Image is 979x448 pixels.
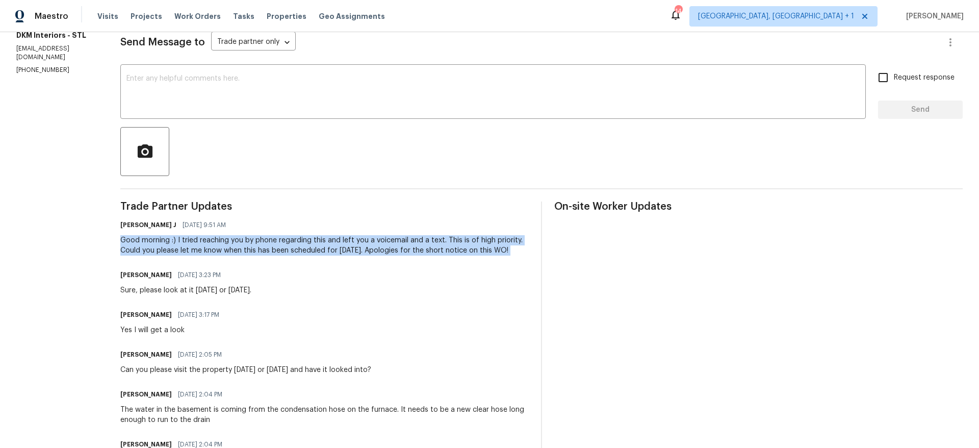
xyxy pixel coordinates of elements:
[120,235,529,256] div: Good morning :) I tried reaching you by phone regarding this and left you a voicemail and a text....
[16,66,96,74] p: [PHONE_NUMBER]
[120,37,205,47] span: Send Message to
[120,310,172,320] h6: [PERSON_NAME]
[698,11,854,21] span: [GEOGRAPHIC_DATA], [GEOGRAPHIC_DATA] + 1
[902,11,964,21] span: [PERSON_NAME]
[554,202,963,212] span: On-site Worker Updates
[233,13,254,20] span: Tasks
[120,285,251,295] div: Sure, please look at it [DATE] or [DATE].
[178,270,221,280] span: [DATE] 3:23 PM
[174,11,221,21] span: Work Orders
[178,310,219,320] span: [DATE] 3:17 PM
[267,11,306,21] span: Properties
[319,11,385,21] span: Geo Assignments
[16,30,96,40] h5: DKM Interiors - STL
[211,34,296,51] div: Trade partner only
[120,405,529,425] div: The water in the basement is coming from the condensation hose on the furnace. It needs to be a n...
[16,44,96,62] p: [EMAIL_ADDRESS][DOMAIN_NAME]
[183,220,226,230] span: [DATE] 9:51 AM
[894,72,955,83] span: Request response
[120,220,176,230] h6: [PERSON_NAME] J
[35,11,68,21] span: Maestro
[120,325,225,335] div: Yes I will get a look
[120,202,529,212] span: Trade Partner Updates
[120,270,172,280] h6: [PERSON_NAME]
[120,350,172,360] h6: [PERSON_NAME]
[178,350,222,360] span: [DATE] 2:05 PM
[178,389,222,400] span: [DATE] 2:04 PM
[97,11,118,21] span: Visits
[131,11,162,21] span: Projects
[120,365,371,375] div: Can you please visit the property [DATE] or [DATE] and have it looked into?
[675,6,682,16] div: 14
[120,389,172,400] h6: [PERSON_NAME]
